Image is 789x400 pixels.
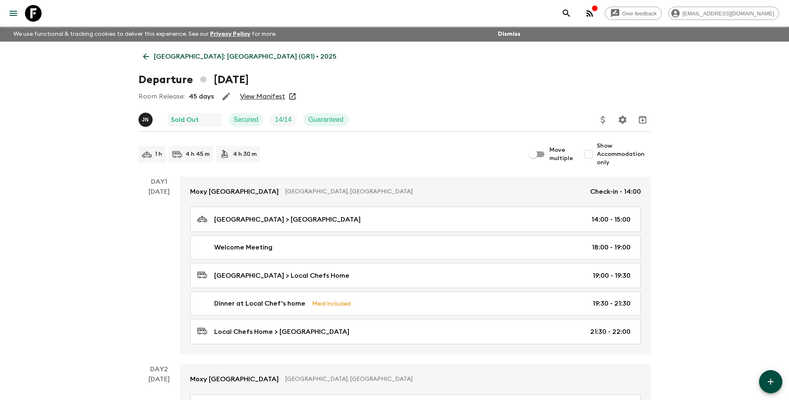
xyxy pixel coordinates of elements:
span: Janita Nurmi [139,115,154,122]
button: Archive (Completed, Cancelled or Unsynced Departures only) [634,111,651,128]
p: Local Chefs Home > [GEOGRAPHIC_DATA] [214,327,349,337]
p: Day 1 [139,177,180,187]
a: [GEOGRAPHIC_DATA] > Local Chefs Home19:00 - 19:30 [190,263,641,288]
a: Dinner at Local Chef's homeMeal Included19:30 - 21:30 [190,291,641,316]
a: Moxy [GEOGRAPHIC_DATA][GEOGRAPHIC_DATA], [GEOGRAPHIC_DATA]Check-in - 14:00 [180,177,651,207]
p: Meal Included [312,299,351,308]
h1: Departure [DATE] [139,72,249,88]
p: 21:30 - 22:00 [590,327,631,337]
button: search adventures [558,5,575,22]
a: Local Chefs Home > [GEOGRAPHIC_DATA]21:30 - 22:00 [190,319,641,344]
p: [GEOGRAPHIC_DATA], [GEOGRAPHIC_DATA] [285,188,584,196]
div: Trip Fill [270,113,297,126]
p: Day 2 [139,364,180,374]
p: Dinner at Local Chef's home [214,299,305,309]
button: JN [139,113,154,127]
a: Give feedback [605,7,662,20]
p: Room Release: [139,91,185,101]
p: Sold Out [171,115,199,125]
p: 19:00 - 19:30 [593,271,631,281]
p: 1 h [155,150,162,158]
a: [GEOGRAPHIC_DATA]: [GEOGRAPHIC_DATA] (GR1) • 2025 [139,48,341,65]
p: 14:00 - 15:00 [591,215,631,225]
button: Update Price, Early Bird Discount and Costs [595,111,611,128]
p: J N [142,116,149,123]
span: Show Accommodation only [597,142,651,167]
p: 4 h 45 m [186,150,210,158]
button: Dismiss [496,28,522,40]
a: Privacy Policy [210,31,250,37]
span: Move multiple [549,146,574,163]
p: Moxy [GEOGRAPHIC_DATA] [190,374,279,384]
p: 14 / 14 [275,115,292,125]
p: 19:30 - 21:30 [593,299,631,309]
p: [GEOGRAPHIC_DATA], [GEOGRAPHIC_DATA] [285,375,634,383]
p: 45 days [189,91,214,101]
button: Settings [614,111,631,128]
button: menu [5,5,22,22]
div: [DATE] [148,187,170,354]
p: Guaranteed [308,115,344,125]
p: Check-in - 14:00 [590,187,641,197]
a: Moxy [GEOGRAPHIC_DATA][GEOGRAPHIC_DATA], [GEOGRAPHIC_DATA] [180,364,651,394]
span: [EMAIL_ADDRESS][DOMAIN_NAME] [678,10,779,17]
p: Secured [234,115,259,125]
p: 18:00 - 19:00 [592,242,631,252]
p: [GEOGRAPHIC_DATA] > Local Chefs Home [214,271,349,281]
div: Secured [229,113,264,126]
p: [GEOGRAPHIC_DATA] > [GEOGRAPHIC_DATA] [214,215,361,225]
a: [GEOGRAPHIC_DATA] > [GEOGRAPHIC_DATA]14:00 - 15:00 [190,207,641,232]
p: We use functional & tracking cookies to deliver this experience. See our for more. [10,27,280,42]
a: Welcome Meeting18:00 - 19:00 [190,235,641,259]
div: [EMAIL_ADDRESS][DOMAIN_NAME] [668,7,779,20]
p: [GEOGRAPHIC_DATA]: [GEOGRAPHIC_DATA] (GR1) • 2025 [154,52,336,62]
a: View Manifest [240,92,285,101]
p: Welcome Meeting [214,242,272,252]
span: Give feedback [618,10,661,17]
p: Moxy [GEOGRAPHIC_DATA] [190,187,279,197]
p: 4 h 30 m [233,150,257,158]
